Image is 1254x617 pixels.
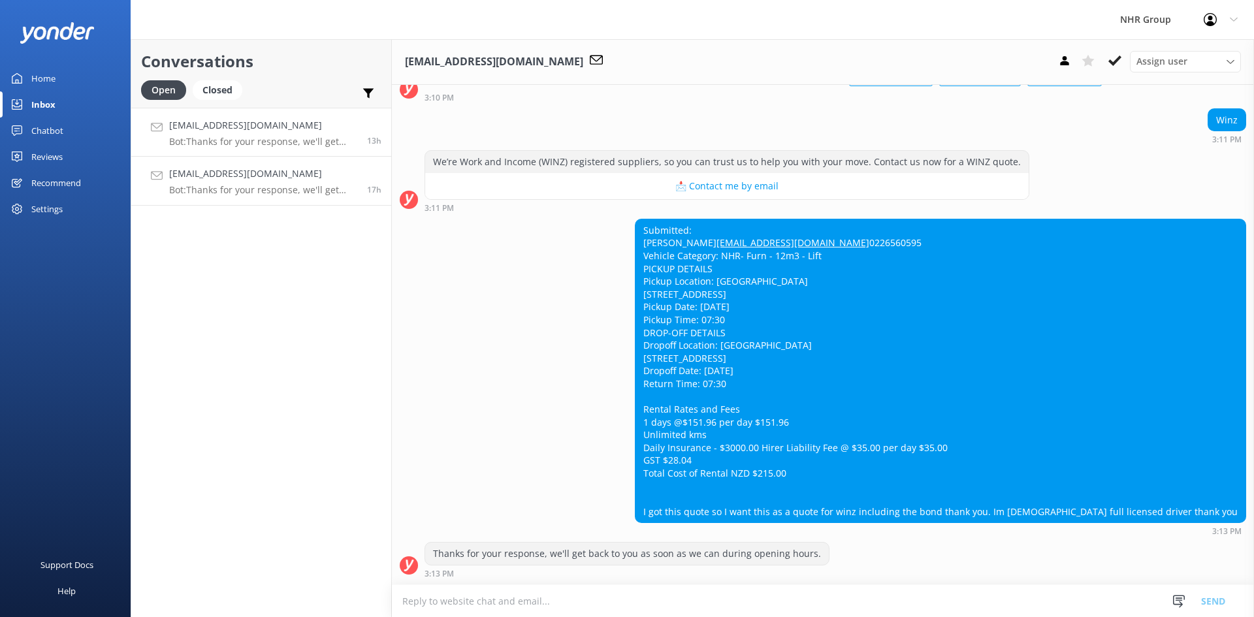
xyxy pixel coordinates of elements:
[193,82,249,97] a: Closed
[141,49,381,74] h2: Conversations
[425,93,1102,102] div: Sep 16 2025 03:10pm (UTC +12:00) Pacific/Auckland
[131,157,391,206] a: [EMAIL_ADDRESS][DOMAIN_NAME]Bot:Thanks for your response, we'll get back to you as soon as we can...
[425,204,454,212] strong: 3:11 PM
[367,135,381,146] span: Sep 16 2025 07:33pm (UTC +12:00) Pacific/Auckland
[1212,528,1242,535] strong: 3:13 PM
[169,118,357,133] h4: [EMAIL_ADDRESS][DOMAIN_NAME]
[31,144,63,170] div: Reviews
[367,184,381,195] span: Sep 16 2025 03:13pm (UTC +12:00) Pacific/Auckland
[635,526,1246,535] div: Sep 16 2025 03:13pm (UTC +12:00) Pacific/Auckland
[31,196,63,222] div: Settings
[405,54,583,71] h3: [EMAIL_ADDRESS][DOMAIN_NAME]
[1130,51,1241,72] div: Assign User
[31,170,81,196] div: Recommend
[193,80,242,100] div: Closed
[20,22,95,44] img: yonder-white-logo.png
[425,570,454,578] strong: 3:13 PM
[169,136,357,148] p: Bot: Thanks for your response, we'll get back to you as soon as we can during opening hours.
[169,166,357,181] h4: [EMAIL_ADDRESS][DOMAIN_NAME]
[31,65,56,91] div: Home
[141,80,186,100] div: Open
[425,173,1029,199] button: 📩 Contact me by email
[31,91,56,118] div: Inbox
[57,578,76,604] div: Help
[716,236,869,249] a: [EMAIL_ADDRESS][DOMAIN_NAME]
[425,94,454,102] strong: 3:10 PM
[425,151,1029,173] div: We’re Work and Income (WINZ) registered suppliers, so you can trust us to help you with your move...
[40,552,93,578] div: Support Docs
[425,543,829,565] div: Thanks for your response, we'll get back to you as soon as we can during opening hours.
[169,184,357,196] p: Bot: Thanks for your response, we'll get back to you as soon as we can during opening hours.
[1208,109,1246,131] div: Winz
[1212,136,1242,144] strong: 3:11 PM
[425,203,1029,212] div: Sep 16 2025 03:11pm (UTC +12:00) Pacific/Auckland
[31,118,63,144] div: Chatbot
[141,82,193,97] a: Open
[425,569,829,578] div: Sep 16 2025 03:13pm (UTC +12:00) Pacific/Auckland
[1208,134,1246,144] div: Sep 16 2025 03:11pm (UTC +12:00) Pacific/Auckland
[635,219,1246,523] div: Submitted: [PERSON_NAME] 0226560595 Vehicle Category: NHR- Furn - 12m3 - Lift PICKUP DETAILS Pick...
[1136,54,1187,69] span: Assign user
[131,108,391,157] a: [EMAIL_ADDRESS][DOMAIN_NAME]Bot:Thanks for your response, we'll get back to you as soon as we can...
